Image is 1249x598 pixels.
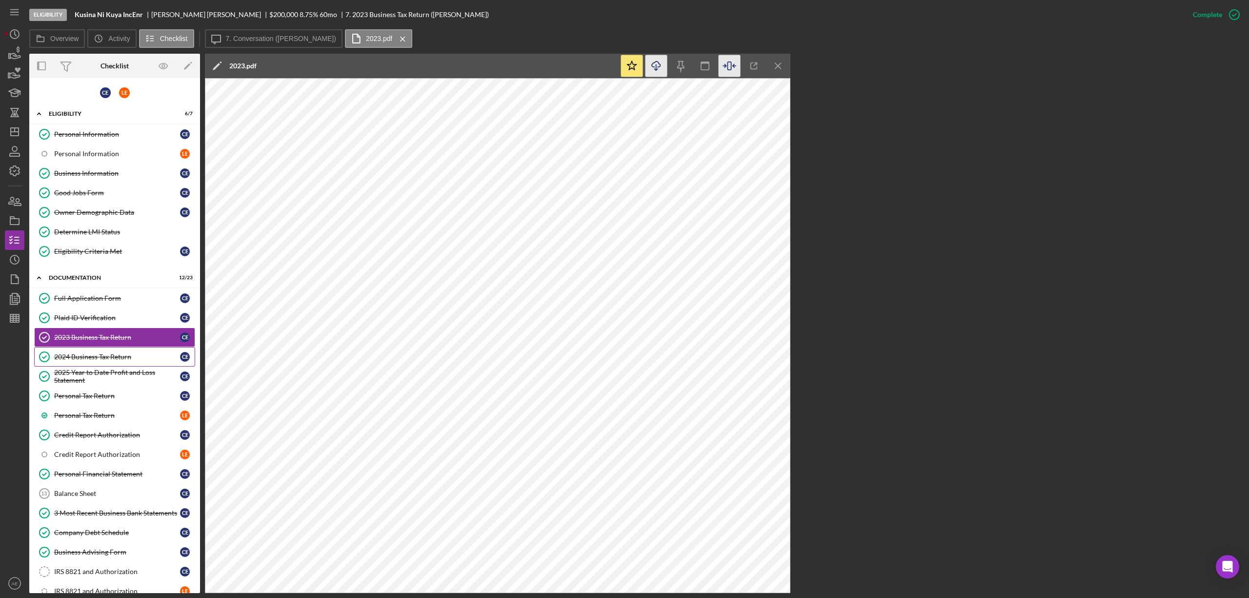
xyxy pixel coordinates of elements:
[180,371,190,381] div: C E
[180,528,190,537] div: C E
[49,275,168,281] div: Documentation
[269,10,298,19] span: $200,000
[87,29,136,48] button: Activity
[1216,555,1239,578] div: Open Intercom Messenger
[180,450,190,459] div: L E
[54,529,180,536] div: Company Debt Schedule
[50,35,79,42] label: Overview
[180,547,190,557] div: C E
[175,275,193,281] div: 12 / 23
[34,367,195,386] a: 2025 Year to Date Profit and Loss StatementCE
[34,347,195,367] a: 2024 Business Tax ReturnCE
[34,222,195,242] a: Determine LMI Status
[41,491,47,496] tspan: 13
[34,124,195,144] a: Personal InformationCE
[180,168,190,178] div: C E
[54,490,180,497] div: Balance Sheet
[54,568,180,576] div: IRS 8821 and Authorization
[54,369,180,384] div: 2025 Year to Date Profit and Loss Statement
[34,562,195,581] a: IRS 8821 and AuthorizationCE
[54,314,180,322] div: Plaid ID Verification
[34,328,195,347] a: 2023 Business Tax ReturnCE
[180,247,190,256] div: C E
[180,149,190,159] div: L E
[180,567,190,577] div: C E
[54,333,180,341] div: 2023 Business Tax Return
[366,35,393,42] label: 2023.pdf
[151,11,269,19] div: [PERSON_NAME] [PERSON_NAME]
[34,203,195,222] a: Owner Demographic DataCE
[54,294,180,302] div: Full Application Form
[345,11,489,19] div: 7. 2023 Business Tax Return ([PERSON_NAME])
[226,35,336,42] label: 7. Conversation ([PERSON_NAME])
[34,503,195,523] a: 3 Most Recent Business Bank StatementsCE
[180,411,190,420] div: L E
[180,469,190,479] div: C E
[75,11,143,19] b: Kusina Ni Kuya IncEnr
[180,129,190,139] div: C E
[54,548,180,556] div: Business Advising Form
[54,412,180,419] div: Personal Tax Return
[34,386,195,406] a: Personal Tax ReturnCE
[34,484,195,503] a: 13Balance SheetCE
[320,11,337,19] div: 60 mo
[12,581,18,586] text: AE
[29,29,85,48] button: Overview
[54,587,180,595] div: IRS 8821 and Authorization
[5,574,24,593] button: AE
[34,183,195,203] a: Good Jobs FormCE
[49,111,168,117] div: Eligibility
[54,470,180,478] div: Personal Financial Statement
[180,489,190,498] div: C E
[54,431,180,439] div: Credit Report Authorization
[34,242,195,261] a: Eligibility Criteria MetCE
[54,189,180,197] div: Good Jobs Form
[29,9,67,21] div: Eligibility
[100,87,111,98] div: C E
[54,228,195,236] div: Determine LMI Status
[34,144,195,164] a: Personal InformationLE
[101,62,129,70] div: Checklist
[54,509,180,517] div: 3 Most Recent Business Bank Statements
[180,188,190,198] div: C E
[54,208,180,216] div: Owner Demographic Data
[54,247,180,255] div: Eligibility Criteria Met
[54,353,180,361] div: 2024 Business Tax Return
[34,289,195,308] a: Full Application FormCE
[229,62,257,70] div: 2023.pdf
[180,207,190,217] div: C E
[34,308,195,328] a: Plaid ID VerificationCE
[139,29,194,48] button: Checklist
[180,332,190,342] div: C E
[180,586,190,596] div: L E
[180,293,190,303] div: C E
[54,130,180,138] div: Personal Information
[34,542,195,562] a: Business Advising FormCE
[180,313,190,323] div: C E
[180,430,190,440] div: C E
[345,29,413,48] button: 2023.pdf
[34,164,195,183] a: Business InformationCE
[300,11,318,19] div: 8.75 %
[54,451,180,458] div: Credit Report Authorization
[205,29,342,48] button: 7. Conversation ([PERSON_NAME])
[54,150,180,158] div: Personal Information
[160,35,188,42] label: Checklist
[34,464,195,484] a: Personal Financial StatementCE
[175,111,193,117] div: 6 / 7
[34,406,195,425] a: Personal Tax ReturnLE
[180,508,190,518] div: C E
[119,87,130,98] div: L E
[180,352,190,362] div: C E
[54,169,180,177] div: Business Information
[180,391,190,401] div: C E
[34,523,195,542] a: Company Debt ScheduleCE
[34,425,195,445] a: Credit Report AuthorizationCE
[34,445,195,464] a: Credit Report AuthorizationLE
[54,392,180,400] div: Personal Tax Return
[108,35,130,42] label: Activity
[1193,5,1222,24] div: Complete
[1183,5,1244,24] button: Complete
